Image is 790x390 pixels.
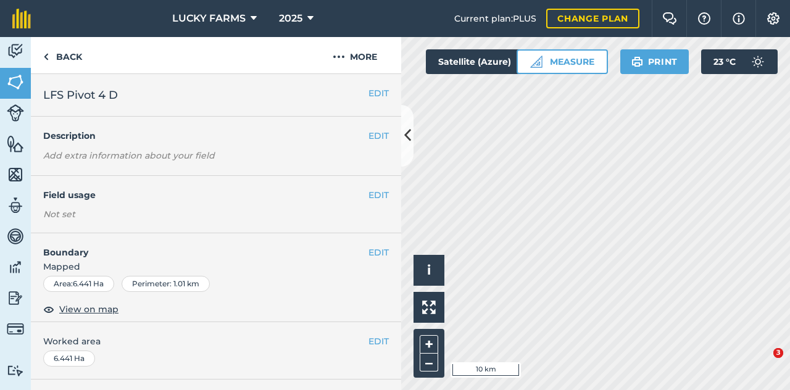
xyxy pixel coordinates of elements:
[43,334,389,348] span: Worked area
[414,255,444,286] button: i
[43,86,118,104] span: LFS Pivot 4 D
[43,129,389,143] h4: Description
[713,49,736,74] span: 23 ° C
[43,49,49,64] img: svg+xml;base64,PHN2ZyB4bWxucz0iaHR0cDovL3d3dy53My5vcmcvMjAwMC9zdmciIHdpZHRoPSI5IiBoZWlnaHQ9IjI0Ii...
[12,9,31,28] img: fieldmargin Logo
[631,54,643,69] img: svg+xml;base64,PHN2ZyB4bWxucz0iaHR0cDovL3d3dy53My5vcmcvMjAwMC9zdmciIHdpZHRoPSIxOSIgaGVpZ2h0PSIyNC...
[7,196,24,215] img: svg+xml;base64,PD94bWwgdmVyc2lvbj0iMS4wIiBlbmNvZGluZz0idXRmLTgiPz4KPCEtLSBHZW5lcmF0b3I6IEFkb2JlIE...
[59,302,118,316] span: View on map
[279,11,302,26] span: 2025
[7,258,24,276] img: svg+xml;base64,PD94bWwgdmVyc2lvbj0iMS4wIiBlbmNvZGluZz0idXRmLTgiPz4KPCEtLSBHZW5lcmF0b3I6IEFkb2JlIE...
[368,246,389,259] button: EDIT
[172,11,246,26] span: LUCKY FARMS
[766,12,781,25] img: A cog icon
[7,42,24,60] img: svg+xml;base64,PD94bWwgdmVyc2lvbj0iMS4wIiBlbmNvZGluZz0idXRmLTgiPz4KPCEtLSBHZW5lcmF0b3I6IEFkb2JlIE...
[748,348,778,378] iframe: Intercom live chat
[420,354,438,371] button: –
[43,208,389,220] div: Not set
[368,334,389,348] button: EDIT
[368,129,389,143] button: EDIT
[426,49,544,74] button: Satellite (Azure)
[43,150,215,161] em: Add extra information about your field
[662,12,677,25] img: Two speech bubbles overlapping with the left bubble in the forefront
[7,289,24,307] img: svg+xml;base64,PD94bWwgdmVyc2lvbj0iMS4wIiBlbmNvZGluZz0idXRmLTgiPz4KPCEtLSBHZW5lcmF0b3I6IEFkb2JlIE...
[422,301,436,314] img: Four arrows, one pointing top left, one top right, one bottom right and the last bottom left
[530,56,543,68] img: Ruler icon
[620,49,689,74] button: Print
[517,49,608,74] button: Measure
[43,276,114,292] div: Area : 6.441 Ha
[7,320,24,338] img: svg+xml;base64,PD94bWwgdmVyc2lvbj0iMS4wIiBlbmNvZGluZz0idXRmLTgiPz4KPCEtLSBHZW5lcmF0b3I6IEFkb2JlIE...
[7,365,24,376] img: svg+xml;base64,PD94bWwgdmVyc2lvbj0iMS4wIiBlbmNvZGluZz0idXRmLTgiPz4KPCEtLSBHZW5lcmF0b3I6IEFkb2JlIE...
[701,49,778,74] button: 23 °C
[368,188,389,202] button: EDIT
[7,227,24,246] img: svg+xml;base64,PD94bWwgdmVyc2lvbj0iMS4wIiBlbmNvZGluZz0idXRmLTgiPz4KPCEtLSBHZW5lcmF0b3I6IEFkb2JlIE...
[7,73,24,91] img: svg+xml;base64,PHN2ZyB4bWxucz0iaHR0cDovL3d3dy53My5vcmcvMjAwMC9zdmciIHdpZHRoPSI1NiIgaGVpZ2h0PSI2MC...
[773,348,783,358] span: 3
[43,188,368,202] h4: Field usage
[746,49,770,74] img: svg+xml;base64,PD94bWwgdmVyc2lvbj0iMS4wIiBlbmNvZGluZz0idXRmLTgiPz4KPCEtLSBHZW5lcmF0b3I6IEFkb2JlIE...
[43,351,95,367] div: 6.441 Ha
[43,302,54,317] img: svg+xml;base64,PHN2ZyB4bWxucz0iaHR0cDovL3d3dy53My5vcmcvMjAwMC9zdmciIHdpZHRoPSIxOCIgaGVpZ2h0PSIyNC...
[31,37,94,73] a: Back
[454,12,536,25] span: Current plan : PLUS
[368,86,389,100] button: EDIT
[7,104,24,122] img: svg+xml;base64,PD94bWwgdmVyc2lvbj0iMS4wIiBlbmNvZGluZz0idXRmLTgiPz4KPCEtLSBHZW5lcmF0b3I6IEFkb2JlIE...
[309,37,401,73] button: More
[7,165,24,184] img: svg+xml;base64,PHN2ZyB4bWxucz0iaHR0cDovL3d3dy53My5vcmcvMjAwMC9zdmciIHdpZHRoPSI1NiIgaGVpZ2h0PSI2MC...
[733,11,745,26] img: svg+xml;base64,PHN2ZyB4bWxucz0iaHR0cDovL3d3dy53My5vcmcvMjAwMC9zdmciIHdpZHRoPSIxNyIgaGVpZ2h0PSIxNy...
[31,233,368,259] h4: Boundary
[420,335,438,354] button: +
[697,12,712,25] img: A question mark icon
[43,302,118,317] button: View on map
[546,9,639,28] a: Change plan
[427,262,431,278] span: i
[31,260,401,273] span: Mapped
[333,49,345,64] img: svg+xml;base64,PHN2ZyB4bWxucz0iaHR0cDovL3d3dy53My5vcmcvMjAwMC9zdmciIHdpZHRoPSIyMCIgaGVpZ2h0PSIyNC...
[7,135,24,153] img: svg+xml;base64,PHN2ZyB4bWxucz0iaHR0cDovL3d3dy53My5vcmcvMjAwMC9zdmciIHdpZHRoPSI1NiIgaGVpZ2h0PSI2MC...
[122,276,210,292] div: Perimeter : 1.01 km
